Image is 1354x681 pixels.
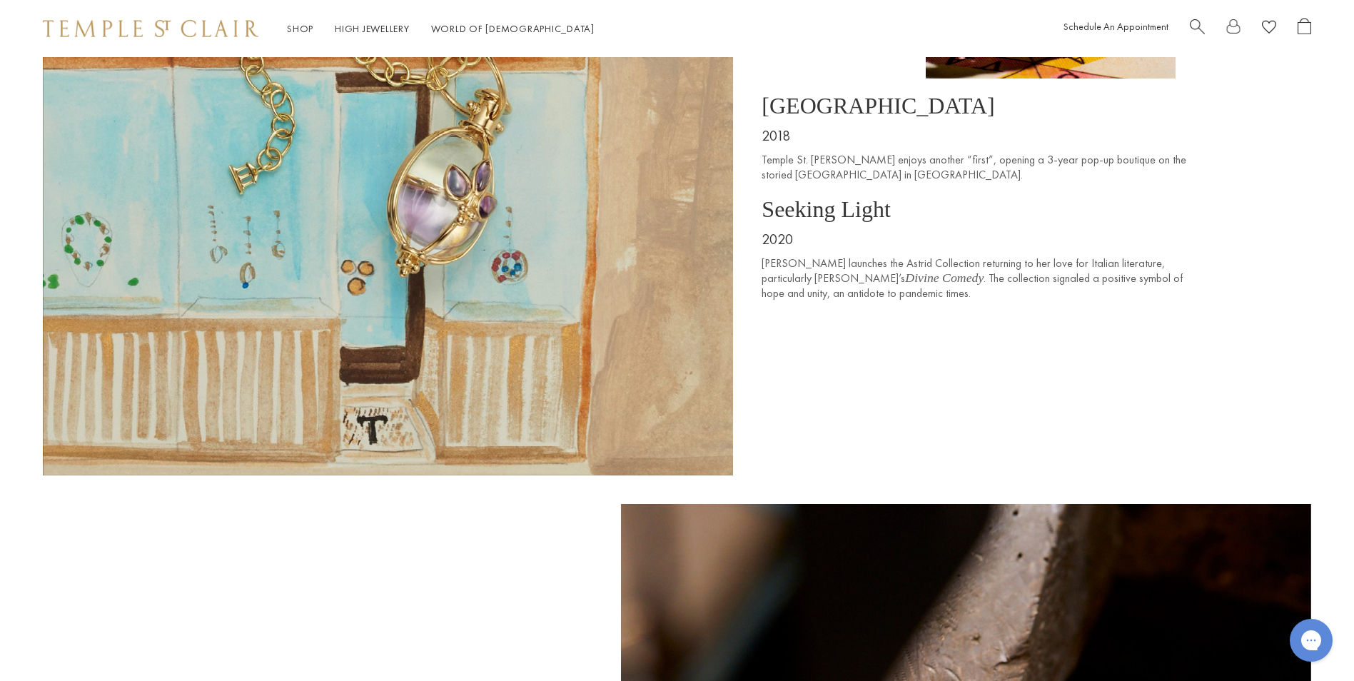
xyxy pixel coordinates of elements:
[1298,18,1311,40] a: Open Shopping Bag
[762,256,1190,301] p: [PERSON_NAME] launches the Astrid Collection returning to her love for Italian literature, partic...
[905,271,984,285] em: Divine Comedy
[762,93,1190,119] p: [GEOGRAPHIC_DATA]
[335,22,410,35] a: High JewelleryHigh Jewellery
[1283,614,1340,667] iframe: Gorgias live chat messenger
[762,152,1190,182] p: Temple St. [PERSON_NAME] enjoys another “first”, opening a 3-year pop-up boutique on the storied ...
[762,230,1190,248] p: 2020
[43,20,258,37] img: Temple St. Clair
[431,22,595,35] a: World of [DEMOGRAPHIC_DATA]World of [DEMOGRAPHIC_DATA]
[287,22,313,35] a: ShopShop
[1190,18,1205,40] a: Search
[287,20,595,38] nav: Main navigation
[1262,18,1276,40] a: View Wishlist
[762,196,1190,223] p: Seeking Light
[762,126,1190,145] p: 2018
[1064,20,1168,33] a: Schedule An Appointment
